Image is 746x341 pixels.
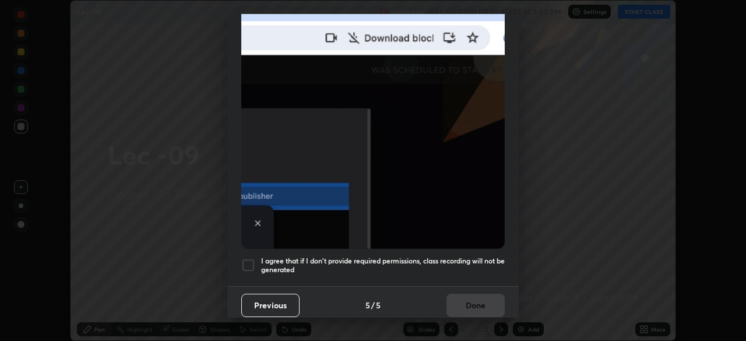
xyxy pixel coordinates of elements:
[365,299,370,311] h4: 5
[241,294,300,317] button: Previous
[376,299,381,311] h4: 5
[261,256,505,275] h5: I agree that if I don't provide required permissions, class recording will not be generated
[371,299,375,311] h4: /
